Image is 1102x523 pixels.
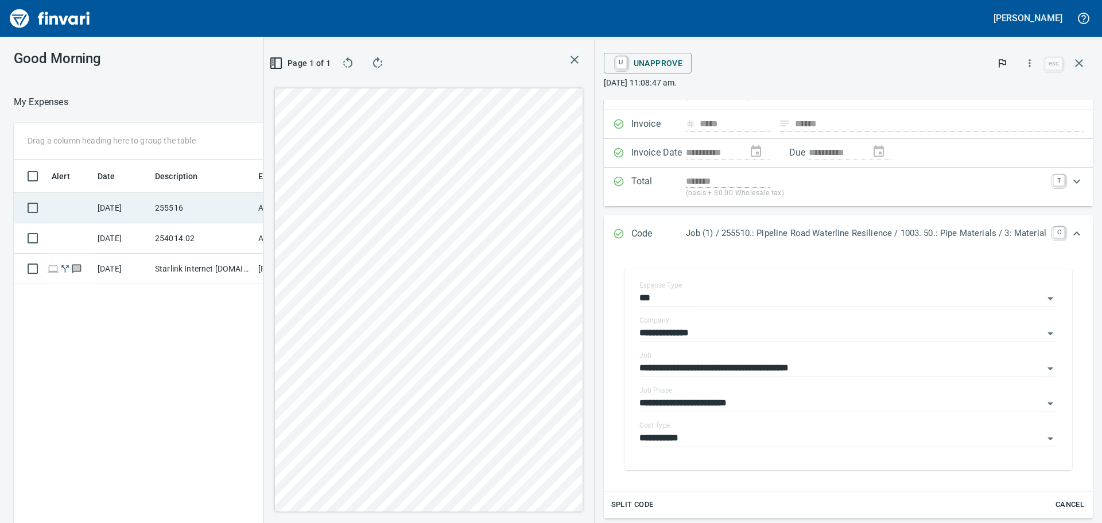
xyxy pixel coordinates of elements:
[686,188,1046,199] p: (basis + $0.00 Wholesale tax)
[47,265,59,272] span: Online transaction
[604,77,1093,88] p: [DATE] 11:08:47 am.
[14,95,68,109] nav: breadcrumb
[639,422,670,429] label: Cost Type
[93,223,150,254] td: [DATE]
[611,498,654,512] span: Split Code
[1017,51,1042,76] button: More
[7,5,93,32] img: Finvari
[616,56,627,69] a: U
[59,265,71,272] span: Split transaction
[254,193,340,223] td: AP Invoices
[631,227,686,242] p: Code
[639,282,682,289] label: Expense Type
[155,169,198,183] span: Description
[604,168,1093,206] div: Expand
[52,169,70,183] span: Alert
[14,95,68,109] p: My Expenses
[14,51,258,67] h3: Good Morning
[991,9,1065,27] button: [PERSON_NAME]
[93,193,150,223] td: [DATE]
[686,227,1046,240] p: Job (1) / 255510.: Pipeline Road Waterline Resilience / 1003. 50.: Pipe Materials / 3: Material
[93,254,150,284] td: [DATE]
[1053,175,1065,186] a: T
[1054,498,1085,512] span: Cancel
[258,169,295,183] span: Employee
[639,387,672,394] label: Job Phase
[155,169,213,183] span: Description
[254,223,340,254] td: AP Invoices
[604,53,692,73] button: UUnapprove
[1053,227,1065,238] a: C
[52,169,85,183] span: Alert
[258,169,310,183] span: Employee
[631,175,686,199] p: Total
[639,317,669,324] label: Company
[639,352,651,359] label: Job
[604,215,1093,253] div: Expand
[1042,361,1058,377] button: Open
[604,253,1093,518] div: Expand
[150,254,254,284] td: Starlink Internet [DOMAIN_NAME] CA - 122nd
[994,12,1062,24] h5: [PERSON_NAME]
[990,51,1015,76] button: Flag
[273,53,329,73] button: Page 1 of 1
[1051,496,1088,514] button: Cancel
[1042,431,1058,447] button: Open
[98,169,130,183] span: Date
[608,496,657,514] button: Split Code
[254,254,340,284] td: [PERSON_NAME]
[150,193,254,223] td: 255516
[1042,49,1093,77] span: Close invoice
[1045,57,1062,70] a: esc
[150,223,254,254] td: 254014.02
[71,265,83,272] span: Has messages
[1042,326,1058,342] button: Open
[28,135,196,146] p: Drag a column heading here to group the table
[1042,396,1058,412] button: Open
[1042,290,1058,307] button: Open
[613,53,683,73] span: Unapprove
[98,169,115,183] span: Date
[277,56,325,71] span: Page 1 of 1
